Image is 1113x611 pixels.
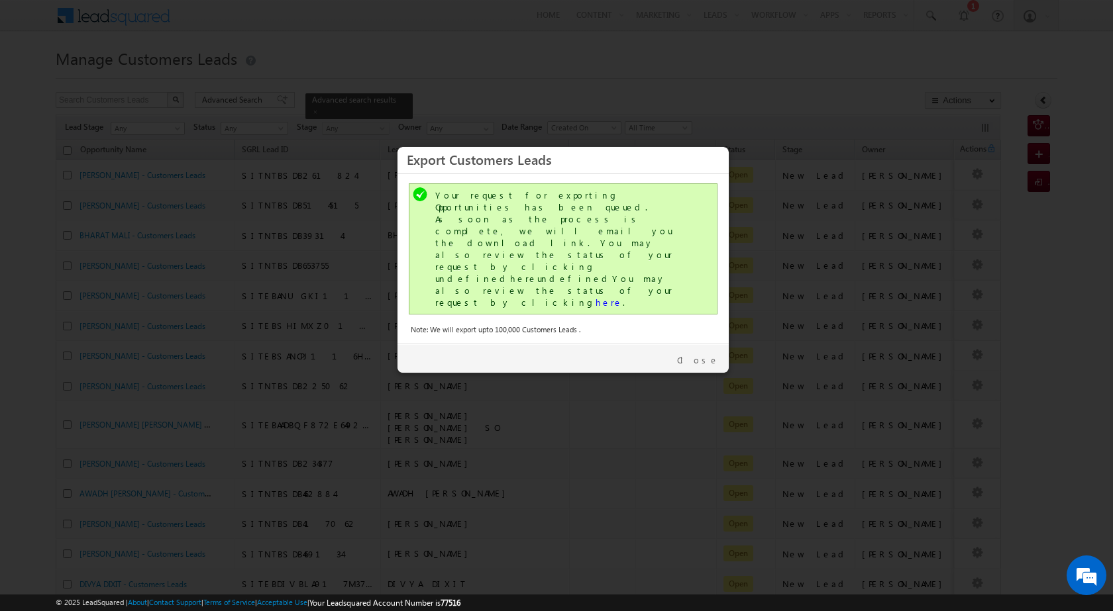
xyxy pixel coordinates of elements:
[441,598,460,608] span: 77516
[257,598,307,606] a: Acceptable Use
[309,598,460,608] span: Your Leadsquared Account Number is
[149,598,201,606] a: Contact Support
[435,189,694,308] div: Your request for exporting Opportunities has been queued. As soon as the process is complete, we ...
[56,596,460,609] span: © 2025 LeadSquared | | | | |
[203,598,255,606] a: Terms of Service
[677,354,719,366] a: Close
[128,598,147,606] a: About
[407,148,719,171] h3: Export Customers Leads
[411,324,715,336] div: Note: We will export upto 100,000 Customers Leads .
[596,297,623,308] a: here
